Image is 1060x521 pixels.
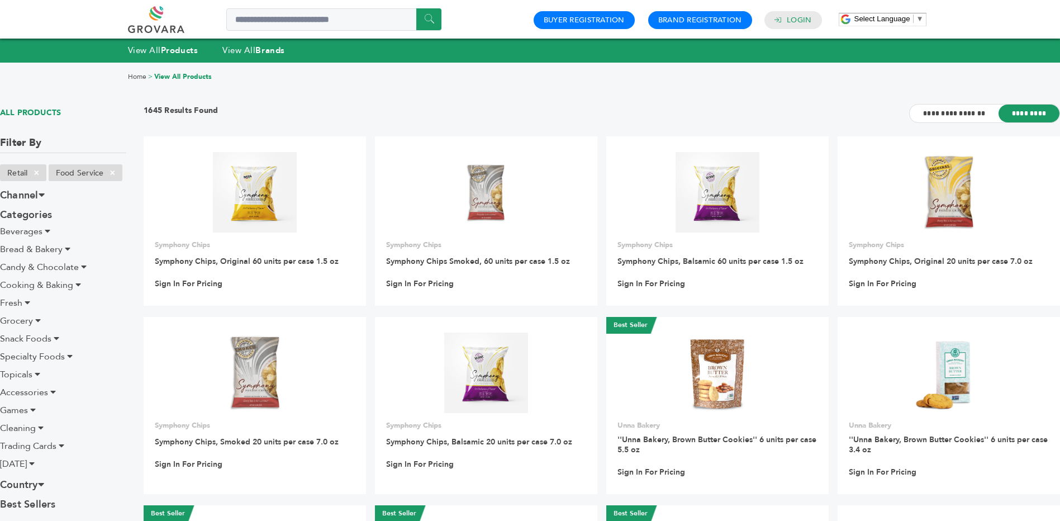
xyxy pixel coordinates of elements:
img: Symphony Chips, Balsamic 20 units per case 7.0 oz [444,333,529,413]
a: View All Products [154,72,212,81]
a: Symphony Chips, Balsamic 60 units per case 1.5 oz [617,256,804,267]
li: Food Service [49,164,122,181]
a: Buyer Registration [544,15,625,25]
a: Sign In For Pricing [849,467,916,477]
a: Symphony Chips, Original 60 units per case 1.5 oz [155,256,339,267]
strong: Brands [255,45,284,56]
a: ''Unna Bakery, Brown Butter Cookies'' 6 units per case 5.5 oz [617,434,816,455]
p: Symphony Chips [155,420,355,430]
a: Symphony Chips, Smoked 20 units per case 7.0 oz [155,437,339,447]
a: Brand Registration [658,15,742,25]
img: Symphony Chips, Balsamic 60 units per case 1.5 oz [676,152,760,233]
span: × [27,166,46,179]
img: Symphony Chips, Original 20 units per case 7.0 oz [922,152,975,233]
p: Unna Bakery [617,420,817,430]
a: Sign In For Pricing [155,279,222,289]
h3: 1645 Results Found [144,105,218,122]
p: Symphony Chips [386,240,586,250]
a: Sign In For Pricing [617,467,685,477]
img: Symphony Chips Smoked, 60 units per case 1.5 oz [446,152,527,233]
span: ​ [913,15,914,23]
a: Sign In For Pricing [386,279,454,289]
a: View AllProducts [128,45,198,56]
a: Symphony Chips Smoked, 60 units per case 1.5 oz [386,256,570,267]
a: View AllBrands [222,45,285,56]
a: ''Unna Bakery, Brown Butter Cookies'' 6 units per case 3.4 oz [849,434,1048,455]
img: Symphony Chips, Original 60 units per case 1.5 oz [213,152,297,233]
a: Symphony Chips, Balsamic 20 units per case 7.0 oz [386,437,572,447]
span: ▼ [916,15,924,23]
p: Unna Bakery [849,420,1049,430]
span: × [103,166,122,179]
img: ''Unna Bakery, Brown Butter Cookies'' 6 units per case 3.4 oz [909,333,990,414]
img: Symphony Chips, Smoked 20 units per case 7.0 oz [227,333,282,413]
strong: Products [161,45,198,56]
p: Symphony Chips [155,240,355,250]
p: Symphony Chips [617,240,817,250]
span: > [148,72,153,81]
a: Select Language​ [854,15,924,23]
a: Sign In For Pricing [849,279,916,289]
input: Search a product or brand... [226,8,441,31]
a: Home [128,72,146,81]
img: ''Unna Bakery, Brown Butter Cookies'' 6 units per case 5.5 oz [677,333,758,414]
a: Login [787,15,811,25]
a: Sign In For Pricing [386,460,454,470]
a: Sign In For Pricing [617,279,685,289]
span: Select Language [854,15,910,23]
p: Symphony Chips [386,420,586,430]
a: Sign In For Pricing [155,460,222,470]
p: Symphony Chips [849,240,1049,250]
a: Symphony Chips, Original 20 units per case 7.0 oz [849,256,1033,267]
